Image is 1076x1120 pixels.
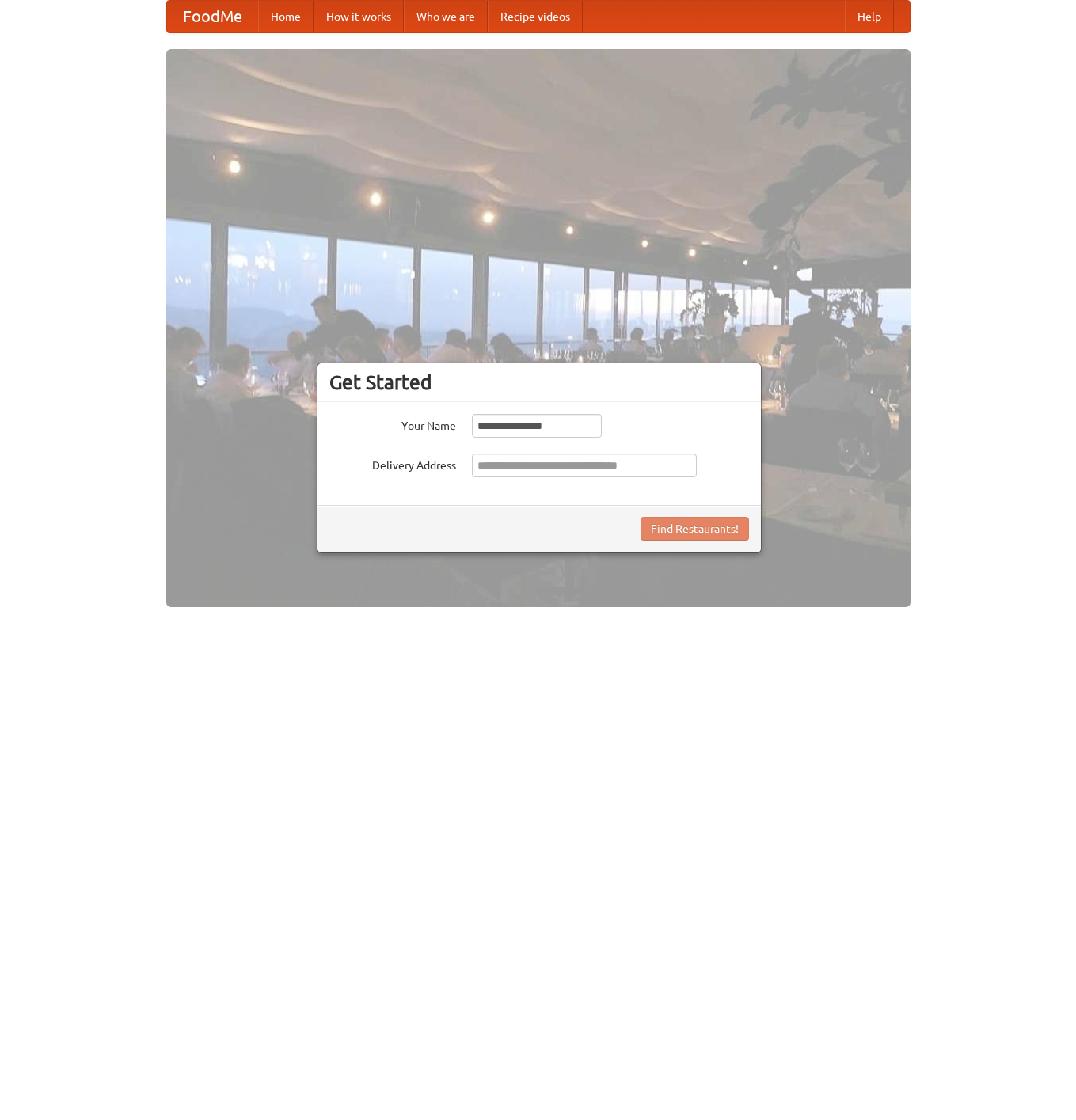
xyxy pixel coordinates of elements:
[404,1,488,32] a: Who we are
[488,1,583,32] a: Recipe videos
[167,1,258,32] a: FoodMe
[329,454,456,473] label: Delivery Address
[641,517,749,541] button: Find Restaurants!
[258,1,314,32] a: Home
[329,370,749,394] h3: Get Started
[329,414,456,434] label: Your Name
[314,1,404,32] a: How it works
[845,1,894,32] a: Help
